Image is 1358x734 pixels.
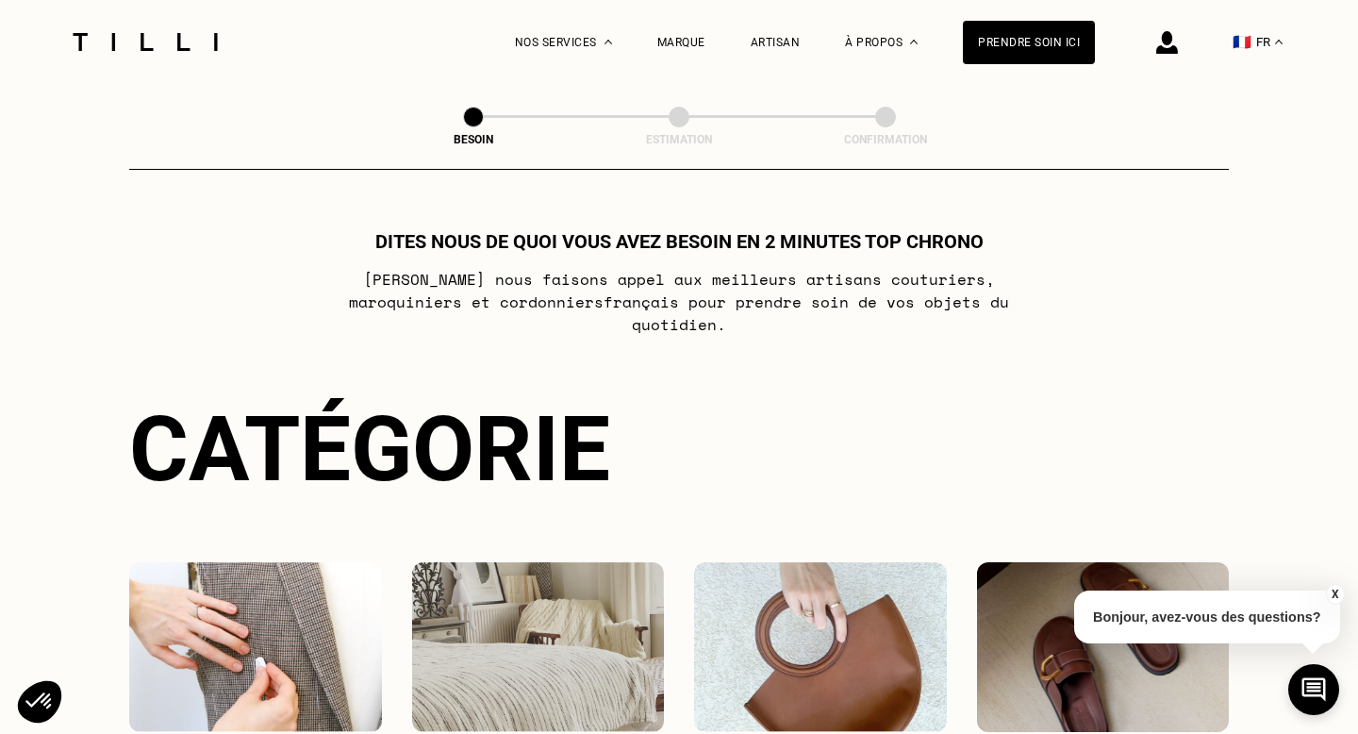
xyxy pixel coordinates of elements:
img: menu déroulant [1275,40,1283,44]
div: Estimation [585,133,773,146]
div: Besoin [379,133,568,146]
img: Intérieur [412,562,665,732]
div: Catégorie [129,396,1229,502]
img: Menu déroulant à propos [910,40,918,44]
p: [PERSON_NAME] nous faisons appel aux meilleurs artisans couturiers , maroquiniers et cordonniers ... [306,268,1053,336]
img: Logo du service de couturière Tilli [66,33,224,51]
button: X [1325,584,1344,605]
img: icône connexion [1156,31,1178,54]
h1: Dites nous de quoi vous avez besoin en 2 minutes top chrono [375,230,984,253]
img: Accessoires [694,562,947,732]
span: 🇫🇷 [1233,33,1251,51]
div: Confirmation [791,133,980,146]
img: Chaussures [977,562,1230,732]
img: Vêtements [129,562,382,732]
img: Menu déroulant [604,40,612,44]
a: Marque [657,36,705,49]
a: Artisan [751,36,801,49]
a: Prendre soin ici [963,21,1095,64]
p: Bonjour, avez-vous des questions? [1074,591,1340,643]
